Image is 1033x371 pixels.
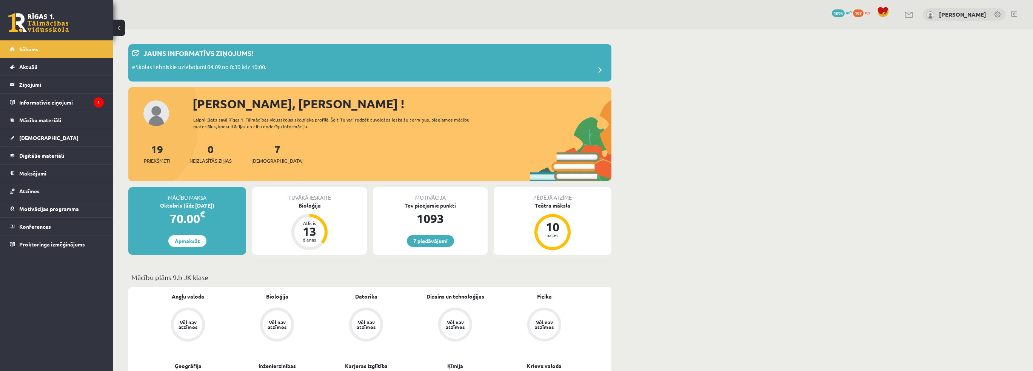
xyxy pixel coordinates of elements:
legend: Maksājumi [19,165,104,182]
span: Sākums [19,46,38,52]
span: 1093 [832,9,845,17]
span: Proktoringa izmēģinājums [19,241,85,248]
a: Vēl nav atzīmes [322,308,411,343]
span: Aktuāli [19,63,37,70]
a: Vēl nav atzīmes [411,308,500,343]
span: xp [865,9,870,15]
div: Vēl nav atzīmes [356,320,377,329]
div: [PERSON_NAME], [PERSON_NAME] ! [192,95,611,113]
a: [DEMOGRAPHIC_DATA] [10,129,104,146]
div: Tuvākā ieskaite [252,187,367,202]
a: Motivācijas programma [10,200,104,217]
span: [DEMOGRAPHIC_DATA] [19,134,79,141]
div: Bioloģija [252,202,367,209]
span: Neizlasītās ziņas [189,157,232,165]
a: 197 xp [853,9,873,15]
div: 1093 [373,209,488,228]
legend: Ziņojumi [19,76,104,93]
a: Angļu valoda [172,292,204,300]
a: Maksājumi [10,165,104,182]
a: 1093 mP [832,9,852,15]
span: [DEMOGRAPHIC_DATA] [251,157,303,165]
a: 7[DEMOGRAPHIC_DATA] [251,142,303,165]
a: Aktuāli [10,58,104,75]
div: Vēl nav atzīmes [534,320,555,329]
span: Digitālie materiāli [19,152,64,159]
a: Ziņojumi [10,76,104,93]
a: Teātra māksla 10 balles [494,202,611,251]
a: 0Neizlasītās ziņas [189,142,232,165]
a: Krievu valoda [527,362,562,370]
div: Mācību maksa [128,187,246,202]
div: Teātra māksla [494,202,611,209]
div: Tev pieejamie punkti [373,202,488,209]
a: Atzīmes [10,182,104,200]
span: Motivācijas programma [19,205,79,212]
p: eSkolas tehniskie uzlabojumi 04.09 no 8:30 līdz 10:00. [132,63,266,73]
a: Karjeras izglītība [345,362,388,370]
div: Pēdējā atzīme [494,187,611,202]
p: Mācību plāns 9.b JK klase [131,272,608,282]
a: Datorika [355,292,377,300]
div: Motivācija [373,187,488,202]
a: Rīgas 1. Tālmācības vidusskola [8,13,69,32]
span: 197 [853,9,864,17]
a: Apmaksāt [168,235,206,247]
img: Jānis Tāre [927,11,934,19]
a: Digitālie materiāli [10,147,104,164]
div: balles [541,233,564,237]
div: 70.00 [128,209,246,228]
a: Jauns informatīvs ziņojums! eSkolas tehniskie uzlabojumi 04.09 no 8:30 līdz 10:00. [132,48,608,78]
p: Jauns informatīvs ziņojums! [143,48,253,58]
a: Vēl nav atzīmes [143,308,232,343]
div: 13 [298,225,321,237]
div: dienas [298,237,321,242]
a: 19Priekšmeti [144,142,170,165]
a: Ķīmija [447,362,463,370]
div: Laipni lūgts savā Rīgas 1. Tālmācības vidusskolas skolnieka profilā. Šeit Tu vari redzēt tuvojošo... [193,116,483,130]
div: Vēl nav atzīmes [266,320,288,329]
a: [PERSON_NAME] [939,11,986,18]
div: Atlicis [298,221,321,225]
i: 1 [94,97,104,108]
a: Bioloģija [266,292,288,300]
a: Proktoringa izmēģinājums [10,236,104,253]
div: 10 [541,221,564,233]
span: Atzīmes [19,188,40,194]
span: Priekšmeti [144,157,170,165]
div: Oktobris (līdz [DATE]) [128,202,246,209]
span: Mācību materiāli [19,117,61,123]
a: Mācību materiāli [10,111,104,129]
span: Konferences [19,223,51,230]
a: Bioloģija Atlicis 13 dienas [252,202,367,251]
span: € [200,209,205,220]
a: Informatīvie ziņojumi1 [10,94,104,111]
a: Fizika [537,292,552,300]
div: Vēl nav atzīmes [177,320,199,329]
a: Inženierzinības [259,362,296,370]
a: 7 piedāvājumi [407,235,454,247]
a: Sākums [10,40,104,58]
a: Vēl nav atzīmes [232,308,322,343]
span: mP [846,9,852,15]
a: Konferences [10,218,104,235]
a: Dizains un tehnoloģijas [426,292,484,300]
legend: Informatīvie ziņojumi [19,94,104,111]
a: Ģeogrāfija [175,362,202,370]
div: Vēl nav atzīmes [445,320,466,329]
a: Vēl nav atzīmes [500,308,589,343]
